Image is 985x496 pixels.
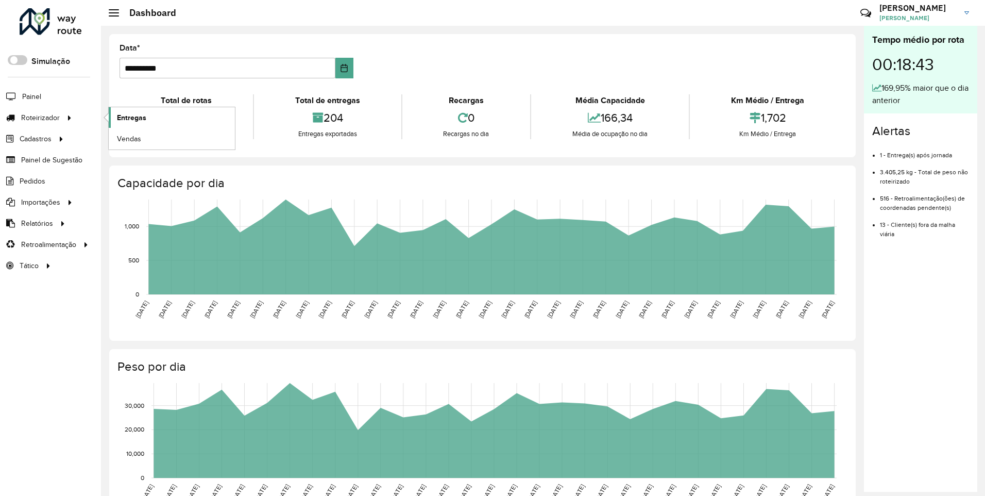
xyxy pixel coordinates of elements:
[335,58,353,78] button: Choose Date
[797,300,812,319] text: [DATE]
[500,300,515,319] text: [DATE]
[257,129,399,139] div: Entregas exportadas
[477,300,492,319] text: [DATE]
[706,300,721,319] text: [DATE]
[569,300,584,319] text: [DATE]
[615,300,630,319] text: [DATE]
[109,107,235,128] a: Entregas
[20,134,52,144] span: Cadastros
[546,300,561,319] text: [DATE]
[752,300,767,319] text: [DATE]
[180,300,195,319] text: [DATE]
[872,33,969,47] div: Tempo médio por rota
[203,300,218,319] text: [DATE]
[125,426,144,433] text: 20,000
[157,300,172,319] text: [DATE]
[879,3,957,13] h3: [PERSON_NAME]
[128,257,139,263] text: 500
[141,474,144,481] text: 0
[120,42,140,54] label: Data
[117,134,141,144] span: Vendas
[692,107,843,129] div: 1,702
[117,112,146,123] span: Entregas
[872,124,969,139] h4: Alertas
[386,300,401,319] text: [DATE]
[21,112,60,123] span: Roteirizador
[880,212,969,239] li: 13 - Cliente(s) fora da malha viária
[774,300,789,319] text: [DATE]
[117,176,845,191] h4: Capacidade por dia
[125,402,144,409] text: 30,000
[879,13,957,23] span: [PERSON_NAME]
[660,300,675,319] text: [DATE]
[119,7,176,19] h2: Dashboard
[872,82,969,107] div: 169,95% maior que o dia anterior
[257,107,399,129] div: 204
[249,300,264,319] text: [DATE]
[880,186,969,212] li: 516 - Retroalimentação(ões) de coordenadas pendente(s)
[122,94,250,107] div: Total de rotas
[363,300,378,319] text: [DATE]
[135,291,139,297] text: 0
[405,94,528,107] div: Recargas
[226,300,241,319] text: [DATE]
[21,218,53,229] span: Relatórios
[432,300,447,319] text: [DATE]
[117,359,845,374] h4: Peso por dia
[405,107,528,129] div: 0
[683,300,698,319] text: [DATE]
[317,300,332,319] text: [DATE]
[692,94,843,107] div: Km Médio / Entrega
[692,129,843,139] div: Km Médio / Entrega
[20,176,45,187] span: Pedidos
[409,300,423,319] text: [DATE]
[340,300,355,319] text: [DATE]
[880,143,969,160] li: 1 - Entrega(s) após jornada
[257,94,399,107] div: Total de entregas
[22,91,41,102] span: Painel
[729,300,744,319] text: [DATE]
[855,2,877,24] a: Contato Rápido
[405,129,528,139] div: Recargas no dia
[820,300,835,319] text: [DATE]
[134,300,149,319] text: [DATE]
[523,300,538,319] text: [DATE]
[534,94,686,107] div: Média Capacidade
[872,47,969,82] div: 00:18:43
[109,128,235,149] a: Vendas
[20,260,39,271] span: Tático
[534,107,686,129] div: 166,34
[880,160,969,186] li: 3.405,25 kg - Total de peso não roteirizado
[126,450,144,457] text: 10,000
[31,55,70,68] label: Simulação
[534,129,686,139] div: Média de ocupação no dia
[637,300,652,319] text: [DATE]
[21,197,60,208] span: Importações
[591,300,606,319] text: [DATE]
[21,239,76,250] span: Retroalimentação
[295,300,310,319] text: [DATE]
[271,300,286,319] text: [DATE]
[21,155,82,166] span: Painel de Sugestão
[454,300,469,319] text: [DATE]
[125,223,139,229] text: 1,000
